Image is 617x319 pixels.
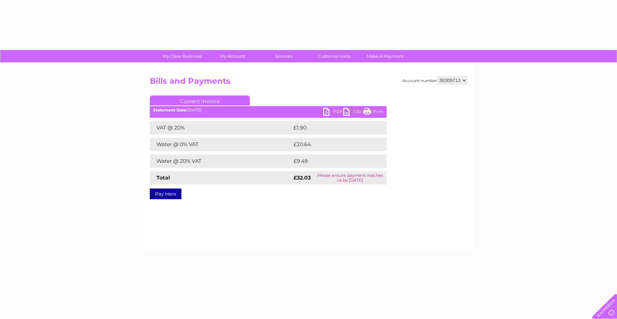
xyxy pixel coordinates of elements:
[150,121,292,134] td: VAT @ 20%
[292,121,371,134] td: £1.90
[150,95,250,105] a: Current Invoice
[150,189,181,199] a: Pay Here
[402,76,467,84] div: Account number
[323,108,343,117] a: PDF
[156,175,170,181] strong: Total
[292,138,374,151] td: £20.64
[153,107,187,112] b: Statement Date:
[358,50,413,62] a: Make A Payment
[150,108,387,112] div: [DATE]
[155,50,210,62] a: My Clear Business
[343,108,363,117] a: CSV
[293,175,311,181] strong: £32.03
[292,154,372,168] td: £9.49
[205,50,260,62] a: My Account
[150,76,467,89] h2: Bills and Payments
[256,50,311,62] a: Services
[314,171,387,185] td: Please ensure payment reaches us by [DATE]
[363,108,383,117] a: Print
[150,138,292,151] td: Water @ 0% VAT
[307,50,362,62] a: Customer Help
[150,154,292,168] td: Water @ 20% VAT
